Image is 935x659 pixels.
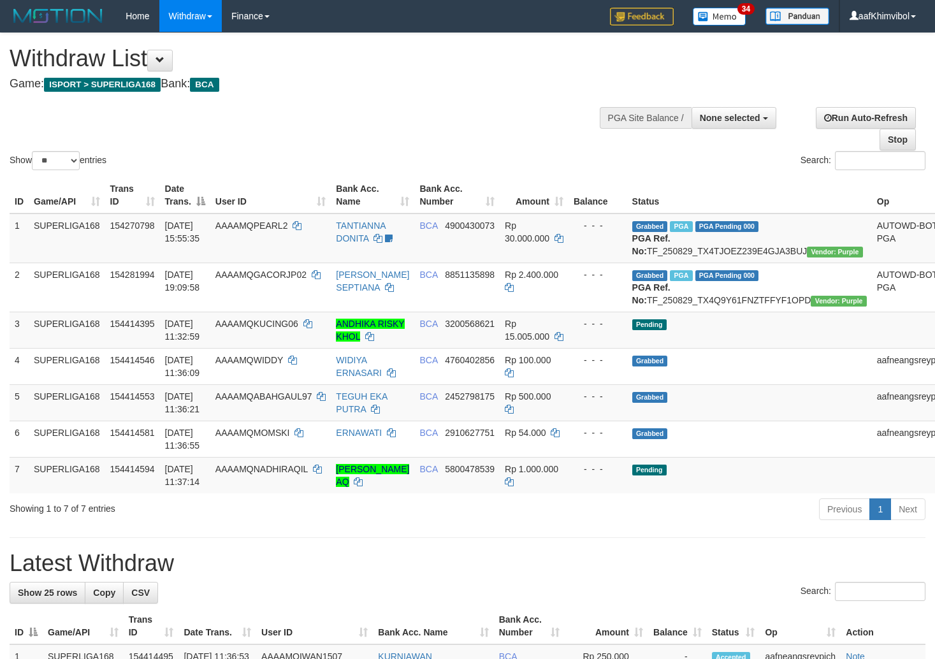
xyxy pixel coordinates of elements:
[215,355,283,365] span: AAAAMQWIDDY
[110,270,155,280] span: 154281994
[445,428,495,438] span: Copy 2910627751 to clipboard
[670,270,692,281] span: Marked by aafnonsreyleab
[801,151,925,170] label: Search:
[445,319,495,329] span: Copy 3200568621 to clipboard
[695,221,759,232] span: PGA Pending
[505,464,558,474] span: Rp 1.000.000
[765,8,829,25] img: panduan.png
[569,177,627,214] th: Balance
[105,177,160,214] th: Trans ID: activate to sort column ascending
[494,608,565,644] th: Bank Acc. Number: activate to sort column ascending
[336,428,382,438] a: ERNAWATI
[632,270,668,281] span: Grabbed
[505,391,551,402] span: Rp 500.000
[18,588,77,598] span: Show 25 rows
[29,263,105,312] td: SUPERLIGA168
[10,214,29,263] td: 1
[632,233,670,256] b: PGA Ref. No:
[10,78,611,91] h4: Game: Bank:
[331,177,414,214] th: Bank Acc. Name: activate to sort column ascending
[10,312,29,348] td: 3
[165,428,200,451] span: [DATE] 11:36:55
[890,498,925,520] a: Next
[29,421,105,457] td: SUPERLIGA168
[419,464,437,474] span: BCA
[737,3,755,15] span: 34
[835,151,925,170] input: Search:
[419,319,437,329] span: BCA
[215,221,288,231] span: AAAAMQPEARL2
[693,8,746,25] img: Button%20Memo.svg
[29,457,105,493] td: SUPERLIGA168
[10,6,106,25] img: MOTION_logo.png
[110,391,155,402] span: 154414553
[505,270,558,280] span: Rp 2.400.000
[700,113,760,123] span: None selected
[445,270,495,280] span: Copy 8851135898 to clipboard
[811,296,866,307] span: Vendor URL: https://trx4.1velocity.biz
[807,247,862,257] span: Vendor URL: https://trx4.1velocity.biz
[505,355,551,365] span: Rp 100.000
[110,428,155,438] span: 154414581
[574,268,622,281] div: - - -
[505,319,549,342] span: Rp 15.005.000
[10,263,29,312] td: 2
[419,428,437,438] span: BCA
[165,221,200,243] span: [DATE] 15:55:35
[627,263,872,312] td: TF_250829_TX4Q9Y61FNZTFFYF1OPD
[632,428,668,439] span: Grabbed
[632,356,668,366] span: Grabbed
[10,582,85,604] a: Show 25 rows
[627,214,872,263] td: TF_250829_TX4TJOEZ239E4GJA3BUJ
[505,221,549,243] span: Rp 30.000.000
[165,270,200,293] span: [DATE] 19:09:58
[165,391,200,414] span: [DATE] 11:36:21
[85,582,124,604] a: Copy
[215,319,298,329] span: AAAAMQKUCING06
[336,464,409,487] a: [PERSON_NAME] AQ
[760,608,841,644] th: Op: activate to sort column ascending
[632,319,667,330] span: Pending
[29,312,105,348] td: SUPERLIGA168
[10,177,29,214] th: ID
[632,392,668,403] span: Grabbed
[648,608,707,644] th: Balance: activate to sort column ascending
[445,391,495,402] span: Copy 2452798175 to clipboard
[29,177,105,214] th: Game/API: activate to sort column ascending
[445,464,495,474] span: Copy 5800478539 to clipboard
[110,221,155,231] span: 154270798
[10,151,106,170] label: Show entries
[574,463,622,475] div: - - -
[500,177,569,214] th: Amount: activate to sort column ascending
[419,270,437,280] span: BCA
[210,177,331,214] th: User ID: activate to sort column ascending
[801,582,925,601] label: Search:
[165,464,200,487] span: [DATE] 11:37:14
[707,608,760,644] th: Status: activate to sort column ascending
[160,177,210,214] th: Date Trans.: activate to sort column descending
[190,78,219,92] span: BCA
[505,428,546,438] span: Rp 54.000
[632,221,668,232] span: Grabbed
[10,46,611,71] h1: Withdraw List
[215,391,312,402] span: AAAAMQABAHGAUL97
[110,355,155,365] span: 154414546
[373,608,493,644] th: Bank Acc. Name: activate to sort column ascending
[215,270,307,280] span: AAAAMQGACORJP02
[178,608,256,644] th: Date Trans.: activate to sort column ascending
[10,384,29,421] td: 5
[819,498,870,520] a: Previous
[835,582,925,601] input: Search:
[841,608,925,644] th: Action
[574,390,622,403] div: - - -
[336,270,409,293] a: [PERSON_NAME] SEPTIANA
[627,177,872,214] th: Status
[574,219,622,232] div: - - -
[110,464,155,474] span: 154414594
[10,551,925,576] h1: Latest Withdraw
[215,464,308,474] span: AAAAMQNADHIRAQIL
[165,355,200,378] span: [DATE] 11:36:09
[445,355,495,365] span: Copy 4760402856 to clipboard
[10,421,29,457] td: 6
[43,608,124,644] th: Game/API: activate to sort column ascending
